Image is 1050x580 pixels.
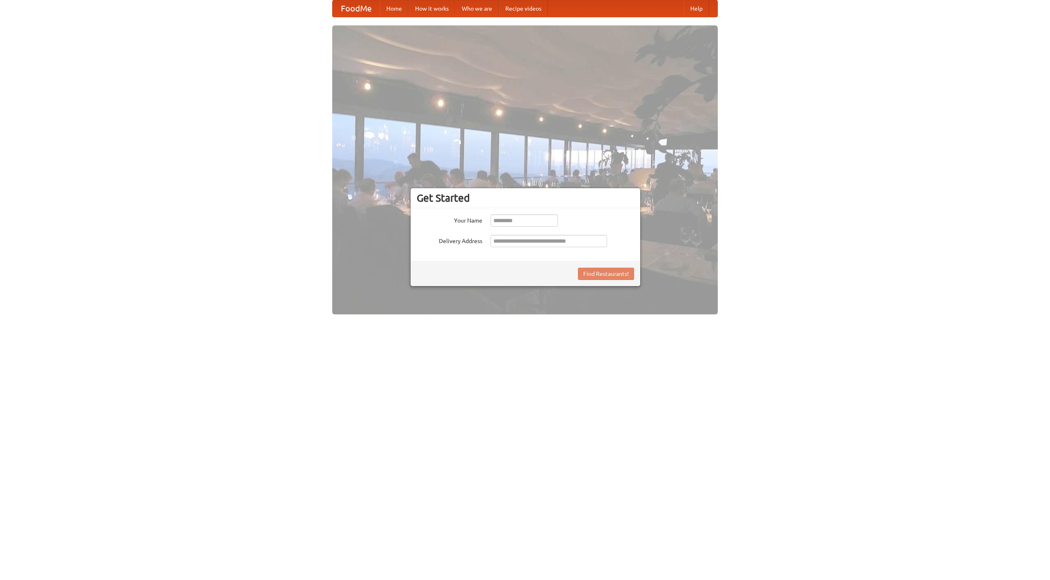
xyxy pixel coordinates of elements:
a: Who we are [455,0,499,17]
a: Home [380,0,409,17]
label: Delivery Address [417,235,482,245]
a: FoodMe [333,0,380,17]
h3: Get Started [417,192,634,204]
button: Find Restaurants! [578,268,634,280]
label: Your Name [417,214,482,225]
a: How it works [409,0,455,17]
a: Recipe videos [499,0,548,17]
a: Help [684,0,709,17]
